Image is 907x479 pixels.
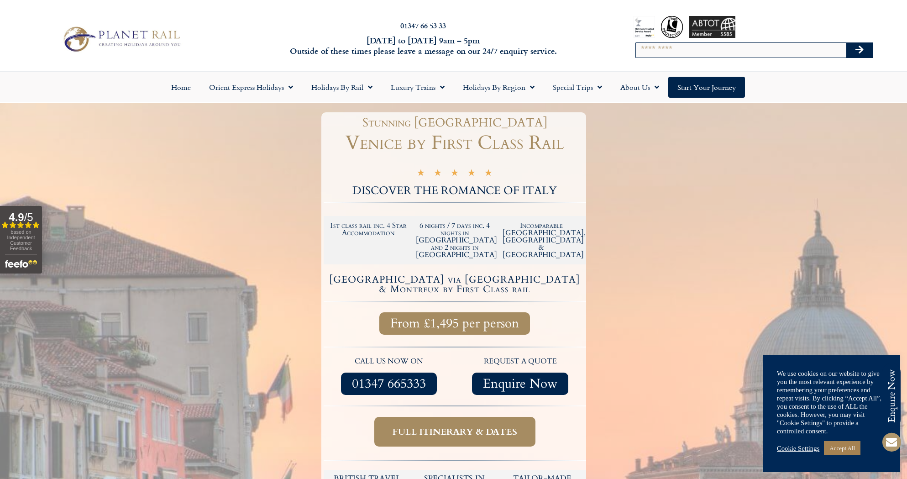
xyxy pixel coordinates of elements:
[459,356,582,368] p: request a quote
[416,222,493,258] h2: 6 nights / 7 days inc. 4 nights in [GEOGRAPHIC_DATA] and 2 nights in [GEOGRAPHIC_DATA]
[483,378,557,390] span: Enquire Now
[379,312,530,335] a: From £1,495 per person
[328,117,582,129] h1: Stunning [GEOGRAPHIC_DATA]
[58,24,183,54] img: Planet Rail Train Holidays Logo
[244,35,603,57] h6: [DATE] to [DATE] 9am – 5pm Outside of these times please leave a message on our 24/7 enquiry serv...
[484,169,493,179] i: ★
[417,168,493,179] div: 5/5
[544,77,611,98] a: Special Trips
[611,77,668,98] a: About Us
[777,444,819,453] a: Cookie Settings
[503,222,580,258] h2: Incomparable [GEOGRAPHIC_DATA], [GEOGRAPHIC_DATA] & [GEOGRAPHIC_DATA]
[472,373,568,395] a: Enquire Now
[5,77,902,98] nav: Menu
[417,169,425,179] i: ★
[324,133,586,153] h1: Venice by First Class Rail
[325,275,585,294] h4: [GEOGRAPHIC_DATA] via [GEOGRAPHIC_DATA] & Montreux by First Class rail
[400,20,446,31] a: 01347 66 53 33
[668,77,745,98] a: Start your Journey
[374,417,535,447] a: Full itinerary & dates
[162,77,200,98] a: Home
[467,169,476,179] i: ★
[824,441,860,455] a: Accept All
[352,378,426,390] span: 01347 665333
[341,373,437,395] a: 01347 665333
[846,43,873,58] button: Search
[393,426,517,437] span: Full itinerary & dates
[200,77,302,98] a: Orient Express Holidays
[434,169,442,179] i: ★
[454,77,544,98] a: Holidays by Region
[328,356,451,368] p: call us now on
[302,77,382,98] a: Holidays by Rail
[451,169,459,179] i: ★
[390,318,519,329] span: From £1,495 per person
[777,369,886,435] div: We use cookies on our website to give you the most relevant experience by remembering your prefer...
[324,185,586,196] h2: DISCOVER THE ROMANCE OF ITALY
[382,77,454,98] a: Luxury Trains
[330,222,407,237] h2: 1st class rail inc. 4 Star Accommodation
